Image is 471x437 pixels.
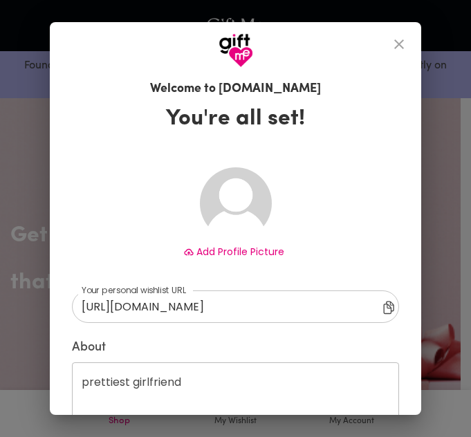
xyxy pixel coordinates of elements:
[382,28,416,61] button: close
[82,375,389,415] textarea: prettiest girlfriend
[72,340,399,356] label: About
[200,167,272,239] img: Avatar
[166,105,305,133] h3: You're all set!
[196,245,284,259] span: Add Profile Picture
[219,33,253,68] img: GiftMe Logo
[150,80,321,99] h6: Welcome to [DOMAIN_NAME]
